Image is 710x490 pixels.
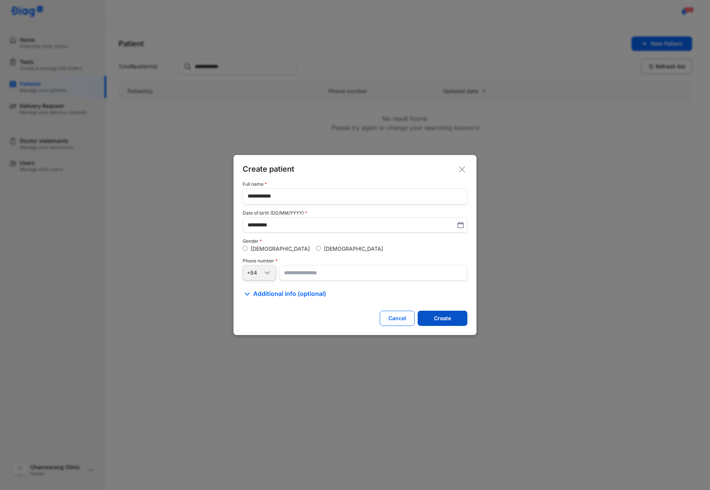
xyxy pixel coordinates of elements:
div: Full name [243,182,467,187]
div: +84 [247,269,263,276]
span: Additional info (optional) [253,289,326,299]
button: Create [418,311,467,326]
button: Cancel [380,311,415,326]
div: Create [434,315,451,322]
div: Phone number [243,258,467,264]
div: Date of birth (DD/MM/YYYY) [243,210,467,216]
label: [DEMOGRAPHIC_DATA] [324,245,383,252]
div: Gender [243,239,467,244]
div: Create patient [243,164,467,174]
label: [DEMOGRAPHIC_DATA] [251,245,310,252]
